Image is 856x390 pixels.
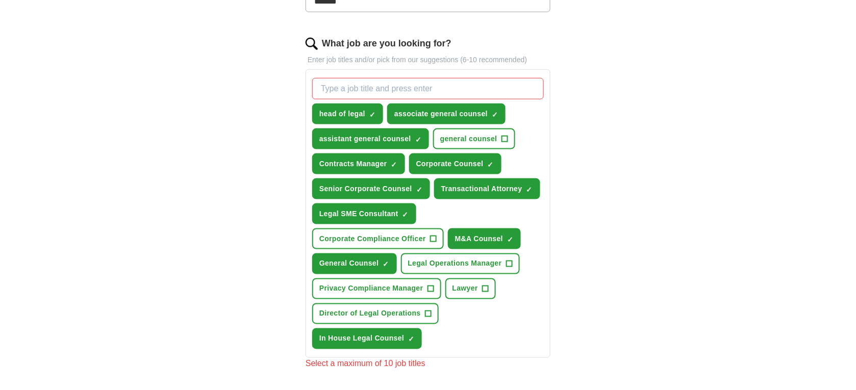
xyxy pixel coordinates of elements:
[312,128,429,149] button: assistant general counsel✓
[319,283,423,294] span: Privacy Compliance Manager
[526,186,533,194] span: ✓
[488,161,494,169] span: ✓
[319,209,398,219] span: Legal SME Consultant
[408,258,502,269] span: Legal Operations Manager
[448,228,521,249] button: M&A Counsel✓
[322,37,451,50] label: What job are you looking for?
[312,203,416,224] button: Legal SME Consultant✓
[409,153,501,174] button: Corporate Counsel✓
[312,103,383,124] button: head of legal✓
[394,109,488,119] span: associate general counsel
[319,258,379,269] span: General Counsel
[433,128,515,149] button: general counsel
[402,211,409,219] span: ✓
[492,111,498,119] span: ✓
[452,283,478,294] span: Lawyer
[416,159,484,169] span: Corporate Counsel
[312,303,439,324] button: Director of Legal Operations
[319,333,404,344] span: In House Legal Counsel
[441,184,522,194] span: Transactional Attorney
[387,103,506,124] button: associate general counsel✓
[306,38,318,50] img: search.png
[312,153,405,174] button: Contracts Manager✓
[319,308,421,319] span: Director of Legal Operations
[383,261,389,269] span: ✓
[306,358,550,370] div: Select a maximum of 10 job titles
[312,278,441,299] button: Privacy Compliance Manager
[319,233,426,244] span: Corporate Compliance Officer
[312,78,544,99] input: Type a job title and press enter
[445,278,496,299] button: Lawyer
[507,236,513,244] span: ✓
[415,136,421,144] span: ✓
[312,253,397,274] button: General Counsel✓
[401,253,520,274] button: Legal Operations Manager
[319,159,387,169] span: Contracts Manager
[319,109,365,119] span: head of legal
[312,178,430,199] button: Senior Corporate Counsel✓
[440,134,497,144] span: general counsel
[391,161,397,169] span: ✓
[369,111,375,119] span: ✓
[408,335,414,344] span: ✓
[312,328,422,349] button: In House Legal Counsel✓
[455,233,503,244] span: M&A Counsel
[312,228,444,249] button: Corporate Compliance Officer
[306,55,550,65] p: Enter job titles and/or pick from our suggestions (6-10 recommended)
[319,184,412,194] span: Senior Corporate Counsel
[416,186,422,194] span: ✓
[319,134,411,144] span: assistant general counsel
[434,178,540,199] button: Transactional Attorney✓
